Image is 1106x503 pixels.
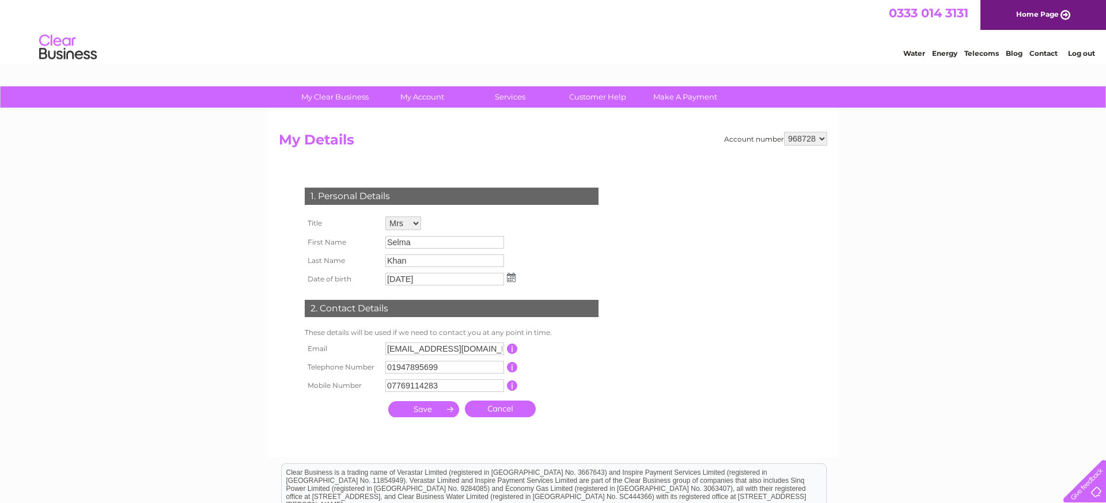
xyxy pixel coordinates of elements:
[287,86,382,108] a: My Clear Business
[964,49,999,58] a: Telecoms
[305,300,599,317] div: 2. Contact Details
[302,251,382,270] th: Last Name
[507,344,518,354] input: Information
[1068,49,1095,58] a: Log out
[1006,49,1022,58] a: Blog
[463,86,558,108] a: Services
[550,86,645,108] a: Customer Help
[903,49,925,58] a: Water
[302,214,382,233] th: Title
[302,326,601,340] td: These details will be used if we need to contact you at any point in time.
[39,30,97,65] img: logo.png
[302,340,382,358] th: Email
[889,6,968,20] a: 0333 014 3131
[388,401,459,417] input: Submit
[302,376,382,395] th: Mobile Number
[302,358,382,376] th: Telephone Number
[638,86,733,108] a: Make A Payment
[465,401,536,417] a: Cancel
[932,49,957,58] a: Energy
[507,362,518,372] input: Information
[302,233,382,251] th: First Name
[375,86,470,108] a: My Account
[507,273,516,282] img: ...
[302,270,382,288] th: Date of birth
[724,132,827,146] div: Account number
[282,6,826,56] div: Clear Business is a trading name of Verastar Limited (registered in [GEOGRAPHIC_DATA] No. 3667643...
[279,132,827,154] h2: My Details
[1029,49,1058,58] a: Contact
[305,188,599,205] div: 1. Personal Details
[507,380,518,391] input: Information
